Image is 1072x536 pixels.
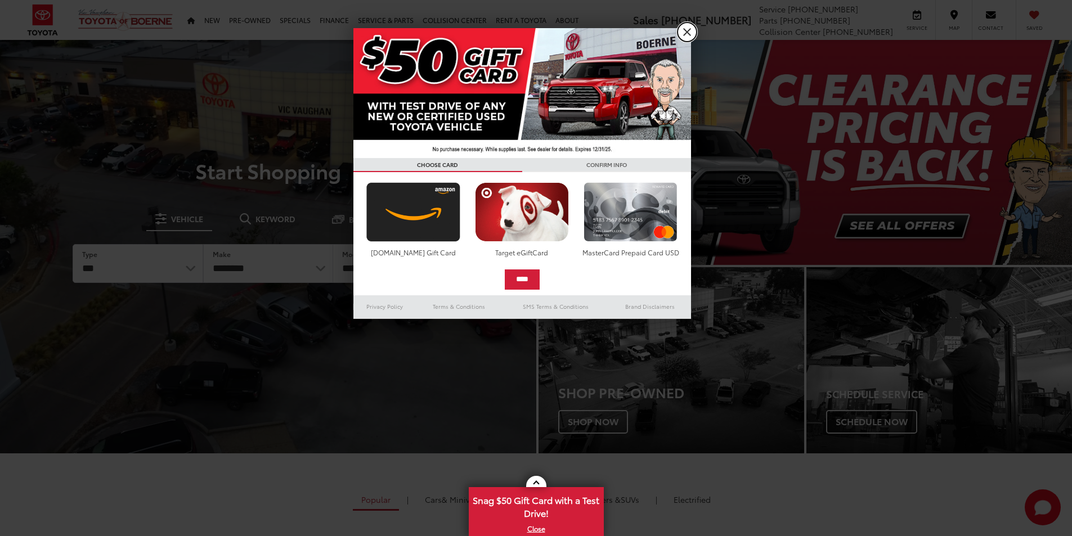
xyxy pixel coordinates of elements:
[353,28,691,158] img: 42635_top_851395.jpg
[364,182,463,242] img: amazoncard.png
[472,182,572,242] img: targetcard.png
[416,300,502,313] a: Terms & Conditions
[364,247,463,257] div: [DOMAIN_NAME] Gift Card
[522,158,691,172] h3: CONFIRM INFO
[353,158,522,172] h3: CHOOSE CARD
[353,300,416,313] a: Privacy Policy
[609,300,691,313] a: Brand Disclaimers
[470,488,603,523] span: Snag $50 Gift Card with a Test Drive!
[472,247,572,257] div: Target eGiftCard
[581,182,680,242] img: mastercard.png
[581,247,680,257] div: MasterCard Prepaid Card USD
[503,300,609,313] a: SMS Terms & Conditions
